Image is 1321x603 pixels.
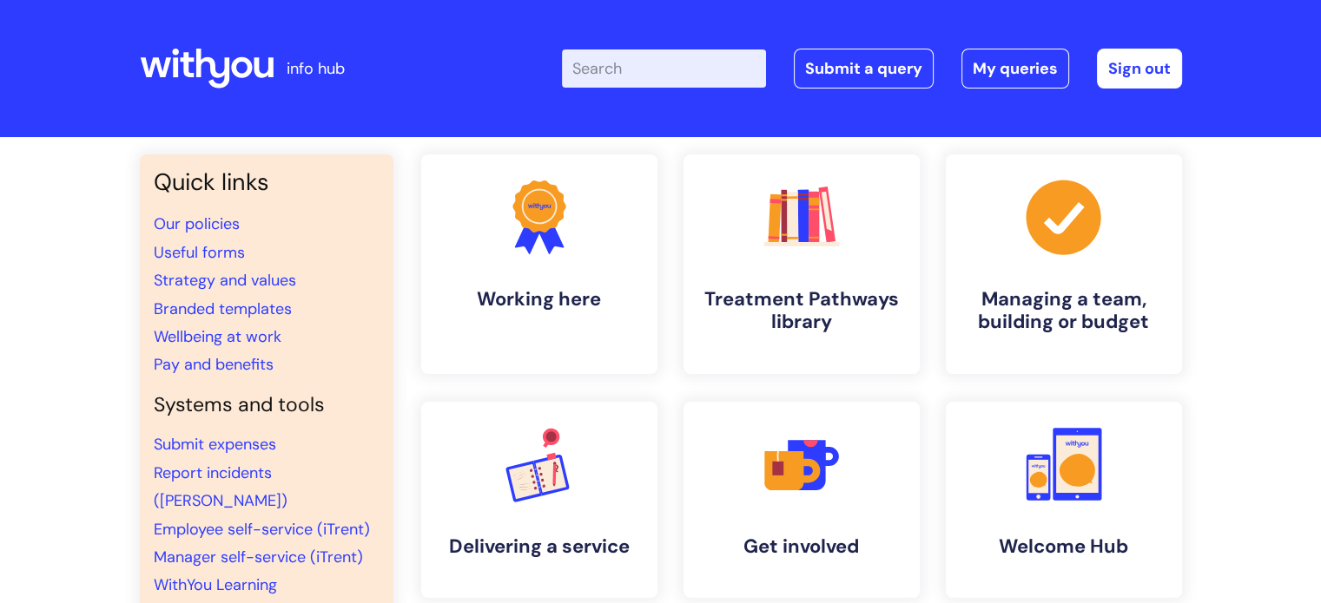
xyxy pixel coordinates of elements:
h4: Treatment Pathways library [697,288,906,334]
a: Manager self-service (iTrent) [154,547,363,567]
h3: Quick links [154,168,380,196]
a: Strategy and values [154,270,296,291]
a: My queries [961,49,1069,88]
a: Report incidents ([PERSON_NAME]) [154,462,287,511]
a: Pay and benefits [154,354,274,375]
a: Our policies [154,213,240,234]
a: Submit expenses [154,434,276,455]
h4: Welcome Hub [960,535,1168,558]
a: Wellbeing at work [154,326,281,347]
a: WithYou Learning [154,574,277,595]
a: Get involved [684,402,920,598]
a: Working here [421,154,657,374]
h4: Managing a team, building or budget [960,288,1168,334]
p: info hub [287,55,345,82]
div: | - [562,49,1182,88]
h4: Systems and tools [154,393,380,417]
a: Employee self-service (iTrent) [154,519,370,540]
a: Welcome Hub [946,402,1182,598]
a: Managing a team, building or budget [946,154,1182,374]
a: Branded templates [154,298,292,319]
a: Submit a query [794,49,934,88]
input: Search [562,49,766,88]
a: Useful forms [154,242,245,263]
h4: Working here [435,288,644,311]
h4: Get involved [697,535,906,558]
a: Sign out [1097,49,1182,88]
a: Delivering a service [421,402,657,598]
a: Treatment Pathways library [684,154,920,374]
h4: Delivering a service [435,535,644,558]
